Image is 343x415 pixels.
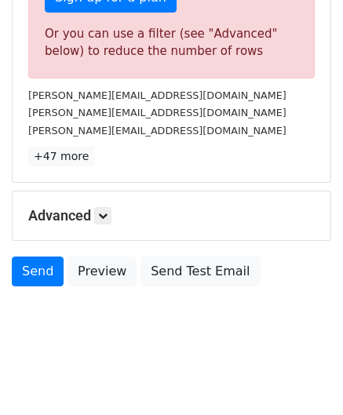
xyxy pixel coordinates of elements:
[28,89,286,101] small: [PERSON_NAME][EMAIL_ADDRESS][DOMAIN_NAME]
[68,257,137,286] a: Preview
[28,207,315,224] h5: Advanced
[28,125,286,137] small: [PERSON_NAME][EMAIL_ADDRESS][DOMAIN_NAME]
[45,25,298,60] div: Or you can use a filter (see "Advanced" below) to reduce the number of rows
[28,107,286,118] small: [PERSON_NAME][EMAIL_ADDRESS][DOMAIN_NAME]
[12,257,64,286] a: Send
[140,257,260,286] a: Send Test Email
[28,147,94,166] a: +47 more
